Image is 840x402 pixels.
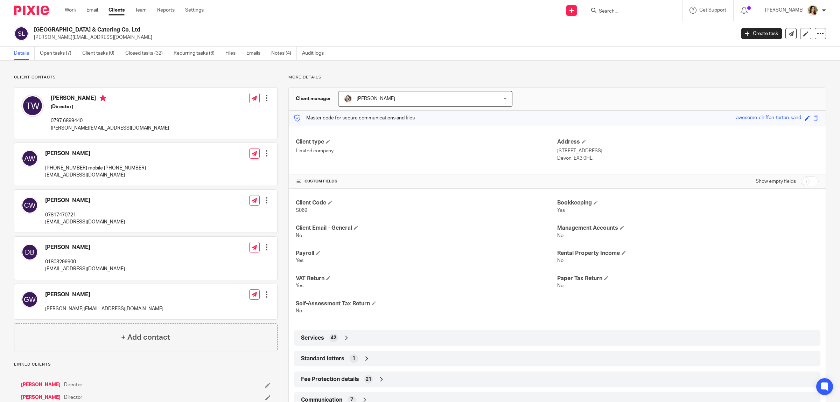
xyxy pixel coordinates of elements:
[246,47,266,60] a: Emails
[82,47,120,60] a: Client tasks (0)
[225,47,241,60] a: Files
[756,178,796,185] label: Show empty fields
[51,95,169,103] h4: [PERSON_NAME]
[296,224,557,232] h4: Client Email - General
[296,95,331,102] h3: Client manager
[741,28,782,39] a: Create task
[301,355,344,362] span: Standard letters
[699,8,726,13] span: Get Support
[331,334,336,341] span: 42
[296,138,557,146] h4: Client type
[14,75,278,80] p: Client contacts
[294,115,415,122] p: Master code for secure communications and files
[296,283,303,288] span: Yes
[271,47,297,60] a: Notes (4)
[45,244,125,251] h4: [PERSON_NAME]
[45,258,125,265] p: 01803299900
[296,147,557,154] p: Limited company
[557,258,563,263] span: No
[157,7,175,14] a: Reports
[557,275,819,282] h4: Paper Tax Return
[14,47,35,60] a: Details
[34,34,731,41] p: [PERSON_NAME][EMAIL_ADDRESS][DOMAIN_NAME]
[296,250,557,257] h4: Payroll
[174,47,220,60] a: Recurring tasks (6)
[51,103,169,110] h5: (Director)
[302,47,329,60] a: Audit logs
[45,150,146,157] h4: [PERSON_NAME]
[121,332,170,343] h4: + Add contact
[557,224,819,232] h4: Management Accounts
[34,26,591,34] h2: [GEOGRAPHIC_DATA] & Catering Co. Ltd
[296,199,557,207] h4: Client Code
[301,376,359,383] span: Fee Protection details
[45,291,163,298] h4: [PERSON_NAME]
[45,265,125,272] p: [EMAIL_ADDRESS][DOMAIN_NAME]
[14,26,29,41] img: svg%3E
[288,75,826,80] p: More details
[598,8,661,15] input: Search
[807,5,818,16] img: High%20Res%20Andrew%20Price%20Accountants_Poppy%20Jakes%20photography-1153.jpg
[557,147,819,154] p: [STREET_ADDRESS]
[736,114,801,122] div: awesome-chiffon-tartan-sand
[45,165,146,172] p: [PHONE_NUMBER] mobile [PHONE_NUMBER]
[21,95,44,117] img: svg%3E
[86,7,98,14] a: Email
[557,138,819,146] h4: Address
[14,6,49,15] img: Pixie
[296,208,307,213] span: S069
[14,362,278,367] p: Linked clients
[557,283,563,288] span: No
[45,197,125,204] h4: [PERSON_NAME]
[357,96,395,101] span: [PERSON_NAME]
[557,199,819,207] h4: Bookkeeping
[557,250,819,257] h4: Rental Property Income
[21,394,61,401] a: [PERSON_NAME]
[21,150,38,167] img: svg%3E
[765,7,804,14] p: [PERSON_NAME]
[185,7,204,14] a: Settings
[51,117,169,124] p: 0797 6899440
[21,291,38,308] img: svg%3E
[125,47,168,60] a: Closed tasks (32)
[366,376,371,383] span: 21
[21,244,38,261] img: svg%3E
[296,309,302,313] span: No
[21,381,61,388] a: [PERSON_NAME]
[64,381,82,388] span: Director
[296,258,303,263] span: Yes
[40,47,77,60] a: Open tasks (7)
[64,394,82,401] span: Director
[99,95,106,102] i: Primary
[65,7,76,14] a: Work
[296,179,557,184] h4: CUSTOM FIELDS
[296,300,557,307] h4: Self-Assessment Tax Return
[21,197,38,214] img: svg%3E
[557,233,563,238] span: No
[296,233,302,238] span: No
[45,172,146,179] p: [EMAIL_ADDRESS][DOMAIN_NAME]
[45,212,125,219] p: 07817470721
[296,275,557,282] h4: VAT Return
[557,155,819,162] p: Devon, EX3 0HL
[344,95,352,103] img: High%20Res%20Andrew%20Price%20Accountants_Poppy%20Jakes%20photography-1187-3.jpg
[108,7,125,14] a: Clients
[45,305,163,312] p: [PERSON_NAME][EMAIL_ADDRESS][DOMAIN_NAME]
[301,334,324,342] span: Services
[51,125,169,132] p: [PERSON_NAME][EMAIL_ADDRESS][DOMAIN_NAME]
[135,7,147,14] a: Team
[557,208,565,213] span: Yes
[352,355,355,362] span: 1
[45,219,125,226] p: [EMAIL_ADDRESS][DOMAIN_NAME]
